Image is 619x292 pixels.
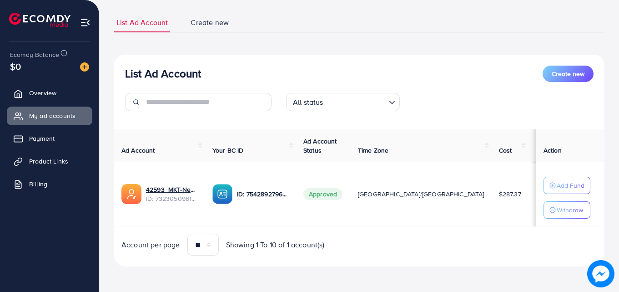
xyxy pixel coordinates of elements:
[80,62,89,72] img: image
[544,146,562,155] span: Action
[544,177,590,194] button: Add Fund
[80,17,91,28] img: menu
[121,184,141,204] img: ic-ads-acc.e4c84228.svg
[29,179,47,189] span: Billing
[7,129,92,148] a: Payment
[237,189,289,200] p: ID: 7542892796370649089
[552,69,584,78] span: Create new
[226,240,325,250] span: Showing 1 To 10 of 1 account(s)
[121,146,155,155] span: Ad Account
[7,175,92,193] a: Billing
[499,146,512,155] span: Cost
[191,17,229,28] span: Create new
[7,84,92,102] a: Overview
[557,180,584,191] p: Add Fund
[286,93,400,111] div: Search for option
[7,152,92,170] a: Product Links
[212,146,244,155] span: Your BC ID
[10,50,59,59] span: Ecomdy Balance
[303,137,337,155] span: Ad Account Status
[10,60,21,73] span: $0
[125,67,201,80] h3: List Ad Account
[29,88,56,97] span: Overview
[212,184,232,204] img: ic-ba-acc.ded83a64.svg
[9,13,70,27] img: logo
[146,194,198,203] span: ID: 7323050961424007170
[303,188,342,200] span: Approved
[7,107,92,125] a: My ad accounts
[587,260,614,287] img: image
[29,111,75,120] span: My ad accounts
[557,205,583,215] p: Withdraw
[358,146,388,155] span: Time Zone
[29,134,55,143] span: Payment
[291,96,325,109] span: All status
[116,17,168,28] span: List Ad Account
[146,185,198,204] div: <span class='underline'>42593_MKT-New_1705030690861</span></br>7323050961424007170
[121,240,180,250] span: Account per page
[499,190,521,199] span: $287.37
[358,190,484,199] span: [GEOGRAPHIC_DATA]/[GEOGRAPHIC_DATA]
[326,94,385,109] input: Search for option
[543,66,594,82] button: Create new
[29,157,68,166] span: Product Links
[146,185,198,194] a: 42593_MKT-New_1705030690861
[544,201,590,219] button: Withdraw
